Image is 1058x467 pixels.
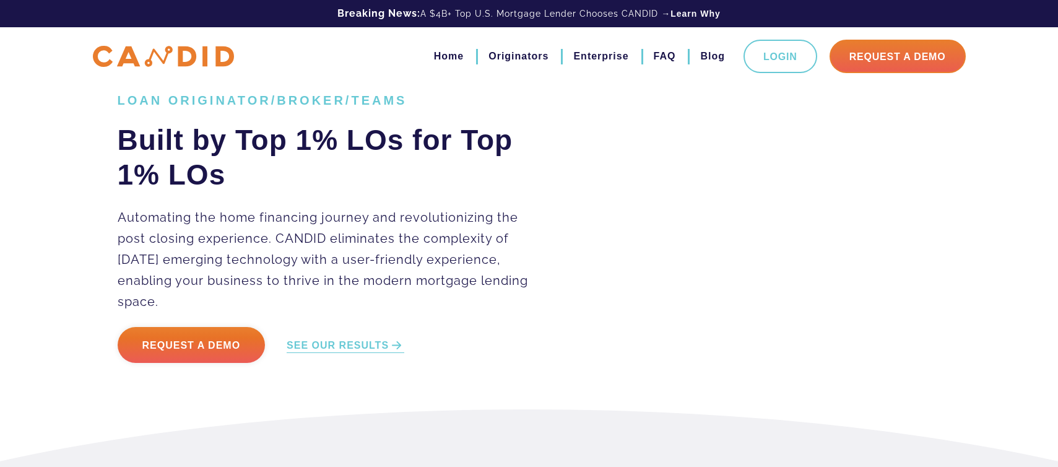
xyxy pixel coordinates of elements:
[434,46,464,67] a: Home
[700,46,725,67] a: Blog
[337,7,420,19] b: Breaking News:
[118,123,547,192] h2: Built by Top 1% LOs for Top 1% LOs
[744,40,817,73] a: Login
[573,46,628,67] a: Enterprise
[118,93,547,108] h1: LOAN ORIGINATOR/BROKER/TEAMS
[118,207,547,312] p: Automating the home financing journey and revolutionizing the post closing experience. CANDID eli...
[488,46,549,67] a: Originators
[118,327,266,363] a: Request a Demo
[93,46,234,68] img: CANDID APP
[287,339,404,353] a: SEE OUR RESULTS
[654,46,676,67] a: FAQ
[830,40,966,73] a: Request A Demo
[670,7,721,20] a: Learn Why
